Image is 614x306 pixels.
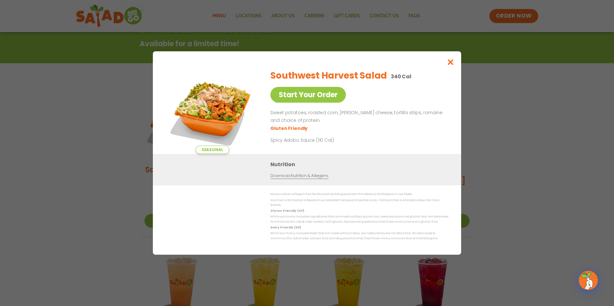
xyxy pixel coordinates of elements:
h2: Southwest Harvest Salad [270,69,387,82]
a: Start Your Order [270,87,346,103]
button: Close modal [440,51,461,73]
p: While our menu includes ingredients that are made without gluten, our restaurants are not gluten ... [270,214,448,224]
li: Gluten Friendly [270,125,309,132]
strong: Gluten Friendly (GF) [270,209,304,213]
p: Sweet potatoes, roasted corn, [PERSON_NAME] cheese, tortilla strips, romaine and choice of protein. [270,109,446,124]
img: Featured product photo for Southwest Harvest Salad [167,64,257,154]
h3: Nutrition [270,160,452,168]
p: Spicy Adobo Sauce (110 Cal) [270,137,389,144]
a: Download Nutrition & Allergens [270,173,328,179]
p: 340 Cal [391,72,411,81]
strong: Dairy Friendly (DF) [270,225,301,229]
p: While our menu includes foods that are made without dairy, our restaurants are not dairy free. We... [270,231,448,241]
p: We are not an allergen free facility and cannot guarantee the absence of allergens in our foods. [270,192,448,197]
img: wpChatIcon [579,271,597,289]
span: Seasonal [196,146,229,154]
p: Nutrition information is based on our standard recipes and portion sizes. Click Nutrition & Aller... [270,198,448,208]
